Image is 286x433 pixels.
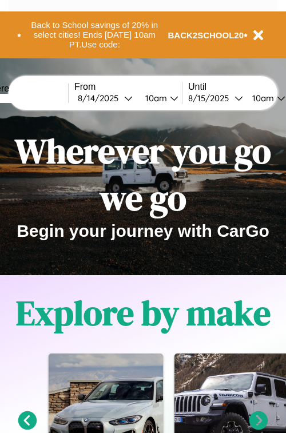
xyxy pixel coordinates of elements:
h1: Explore by make [16,289,271,336]
button: 10am [136,92,182,104]
button: Back to School savings of 20% in select cities! Ends [DATE] 10am PT.Use code: [21,17,168,53]
b: BACK2SCHOOL20 [168,30,244,40]
div: 8 / 15 / 2025 [188,93,235,104]
label: From [74,82,182,92]
div: 10am [140,93,170,104]
div: 10am [247,93,277,104]
div: 8 / 14 / 2025 [78,93,124,104]
button: 8/14/2025 [74,92,136,104]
